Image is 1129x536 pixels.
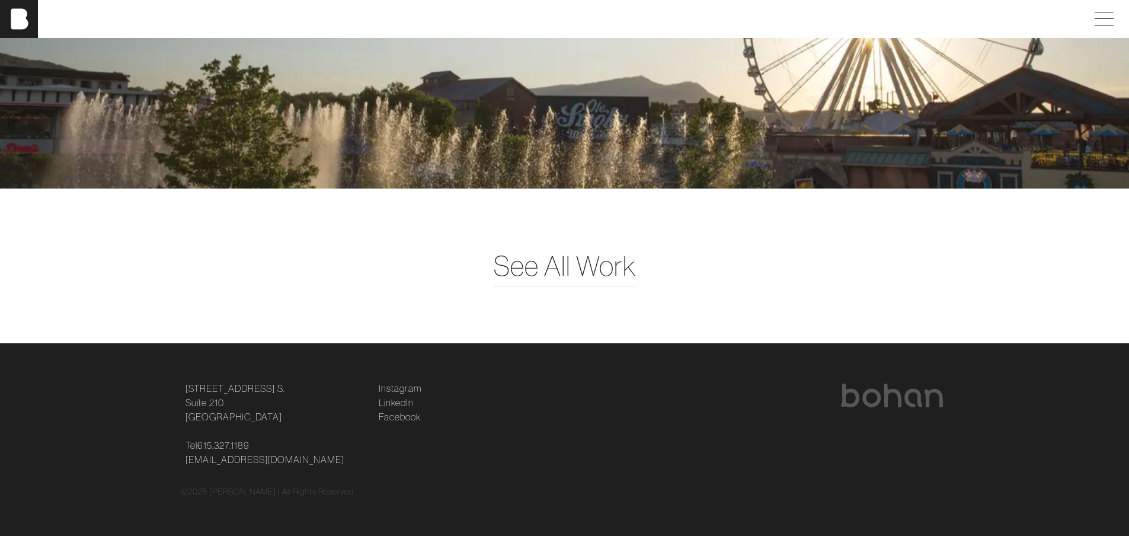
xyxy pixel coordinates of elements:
div: © 2025 [181,486,949,498]
a: Facebook [379,410,421,424]
a: [EMAIL_ADDRESS][DOMAIN_NAME] [185,452,344,467]
p: [PERSON_NAME] | All Rights Reserved. [209,486,356,498]
a: 615.327.1189 [197,438,250,452]
a: Instagram [379,381,421,395]
a: See All Work [494,245,636,286]
p: Tel [185,438,364,467]
a: [STREET_ADDRESS] S.Suite 210[GEOGRAPHIC_DATA] [185,381,285,424]
img: bohan logo [840,384,944,407]
a: LinkedIn [379,395,414,410]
